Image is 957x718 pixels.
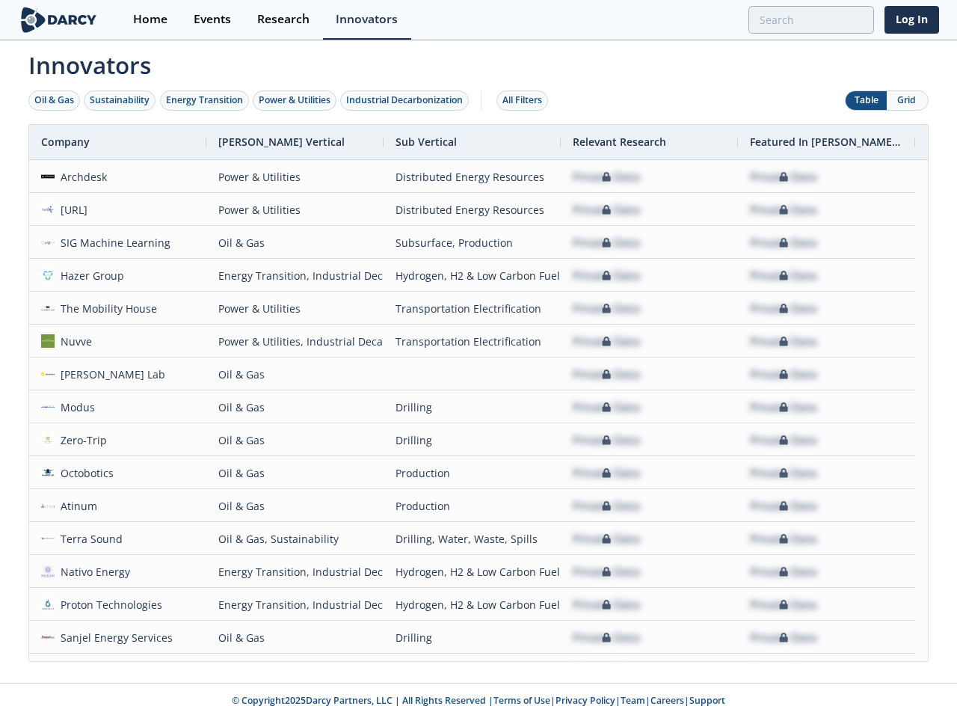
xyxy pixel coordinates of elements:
button: Power & Utilities [253,90,336,111]
div: Private Data [573,325,640,358]
span: Relevant Research [573,135,666,149]
div: Private Data [573,292,640,325]
div: Power & Utilities, Industrial Decarbonization [218,325,372,358]
div: Drilling, Water, Waste, Spills [396,523,549,555]
div: Sanjel Energy Services [55,622,173,654]
a: Terms of Use [493,694,550,707]
div: Innovators [336,13,398,25]
div: Oil & Gas, Sustainability [218,523,372,555]
img: 45a0cbea-d989-4350-beef-8637b4f6d6e9 [41,499,55,512]
img: 01eacff9-2590-424a-bbcc-4c5387c69fda [41,236,55,249]
div: Private Data [750,589,817,621]
div: [URL] [55,194,88,226]
img: 1673644973152-TMH%E2%80%93Logo%E2%80%93Vertical_deep%E2%80%93blue.png [41,301,55,315]
div: Oil & Gas [218,622,372,654]
div: Hydrogen, H2 & Low Carbon Fuels [396,260,549,292]
img: nuvve.com.png [41,334,55,348]
div: Power & Utilities [218,161,372,193]
div: Production [396,490,549,522]
div: Oil & Gas [218,457,372,489]
img: f3daa296-edca-4246-95c9-a684112ce6f8 [41,367,55,381]
div: Transportation Electrification [396,292,549,325]
img: ab8e5e95-b9cc-4897-8b2e-8c2ff4c3180b [41,170,55,183]
div: Private Data [750,490,817,522]
span: Featured In [PERSON_NAME] Live [750,135,903,149]
div: Nuvve [55,325,93,358]
a: Support [689,694,725,707]
div: Private Data [573,227,640,259]
img: ebe80549-b4d3-4f4f-86d6-e0c3c9b32110 [41,565,55,578]
span: Sub Vertical [396,135,457,149]
div: Private Data [573,260,640,292]
div: Private Data [750,358,817,390]
div: Private Data [573,490,640,522]
div: Subsurface, Production [396,227,549,259]
div: SM Instruments [55,654,141,687]
button: Oil & Gas [28,90,80,111]
div: Private Data [750,654,817,687]
div: Home [133,13,167,25]
div: Distributed Energy Resources [396,194,549,226]
div: Power & Utilities [259,93,330,107]
div: Industrial Decarbonization [346,93,463,107]
div: Private Data [750,424,817,456]
img: logo-wide.svg [18,7,99,33]
button: Sustainability [84,90,156,111]
div: Private Data [573,358,640,390]
div: Private Data [750,325,817,358]
div: Energy Transition, Industrial Decarbonization [218,556,372,588]
span: Company [41,135,90,149]
div: Transportation Electrification [396,325,549,358]
div: Proton Technologies [55,589,163,621]
div: SIG Machine Learning [55,227,171,259]
img: 1947e124-eb77-42f3-86b6-0e38c15c803b [41,466,55,479]
img: 9c95c6f0-4dc2-42bd-b77a-e8faea8af569 [41,598,55,611]
img: 6c1fd47e-a9de-4d25-b0ff-b9dbcf72eb3c [41,532,55,545]
div: Private Data [573,457,640,489]
div: Sustainability [90,93,150,107]
a: Team [621,694,645,707]
div: Private Data [750,391,817,423]
div: Nativo Energy [55,556,131,588]
div: Oil & Gas [218,424,372,456]
div: Production [396,457,549,489]
div: Power & Utilities [218,194,372,226]
div: All Filters [502,93,542,107]
div: Oil & Gas [218,391,372,423]
div: Private Data [750,292,817,325]
img: 2e65efa3-6c94-415d-91a3-04c42e6548c1 [41,433,55,447]
a: Privacy Policy [556,694,615,707]
div: Private Data [573,654,640,687]
div: Sustainability, Power & Utilities [218,654,372,687]
button: All Filters [496,90,548,111]
input: Advanced Search [748,6,874,34]
img: 9c506397-1bad-4fbb-8e4d-67b931672769 [41,203,55,216]
div: Private Data [573,556,640,588]
div: Terra Sound [55,523,123,555]
div: Research [257,13,310,25]
span: [PERSON_NAME] Vertical [218,135,345,149]
div: Drilling [396,424,549,456]
img: sanjel.com.png [41,630,55,644]
div: Power & Utilities [218,292,372,325]
img: 1636581572366-1529576642972%5B1%5D [41,269,55,282]
p: © Copyright 2025 Darcy Partners, LLC | All Rights Reserved | | | | | [21,694,936,708]
a: Careers [650,694,684,707]
div: The Mobility House [55,292,158,325]
div: Private Data [750,556,817,588]
div: Private Data [750,227,817,259]
div: Hydrogen, H2 & Low Carbon Fuels [396,556,549,588]
div: Drilling [396,622,549,654]
div: Private Data [573,161,640,193]
div: Oil & Gas [218,227,372,259]
div: Private Data [573,589,640,621]
div: Private Data [750,523,817,555]
div: Hydrogen, H2 & Low Carbon Fuels [396,589,549,621]
button: Table [846,91,887,110]
div: Private Data [750,194,817,226]
div: Private Data [750,161,817,193]
div: Energy Transition, Industrial Decarbonization [218,260,372,292]
div: Private Data [573,424,640,456]
div: Octobotics [55,457,114,489]
div: Energy Transition [166,93,243,107]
